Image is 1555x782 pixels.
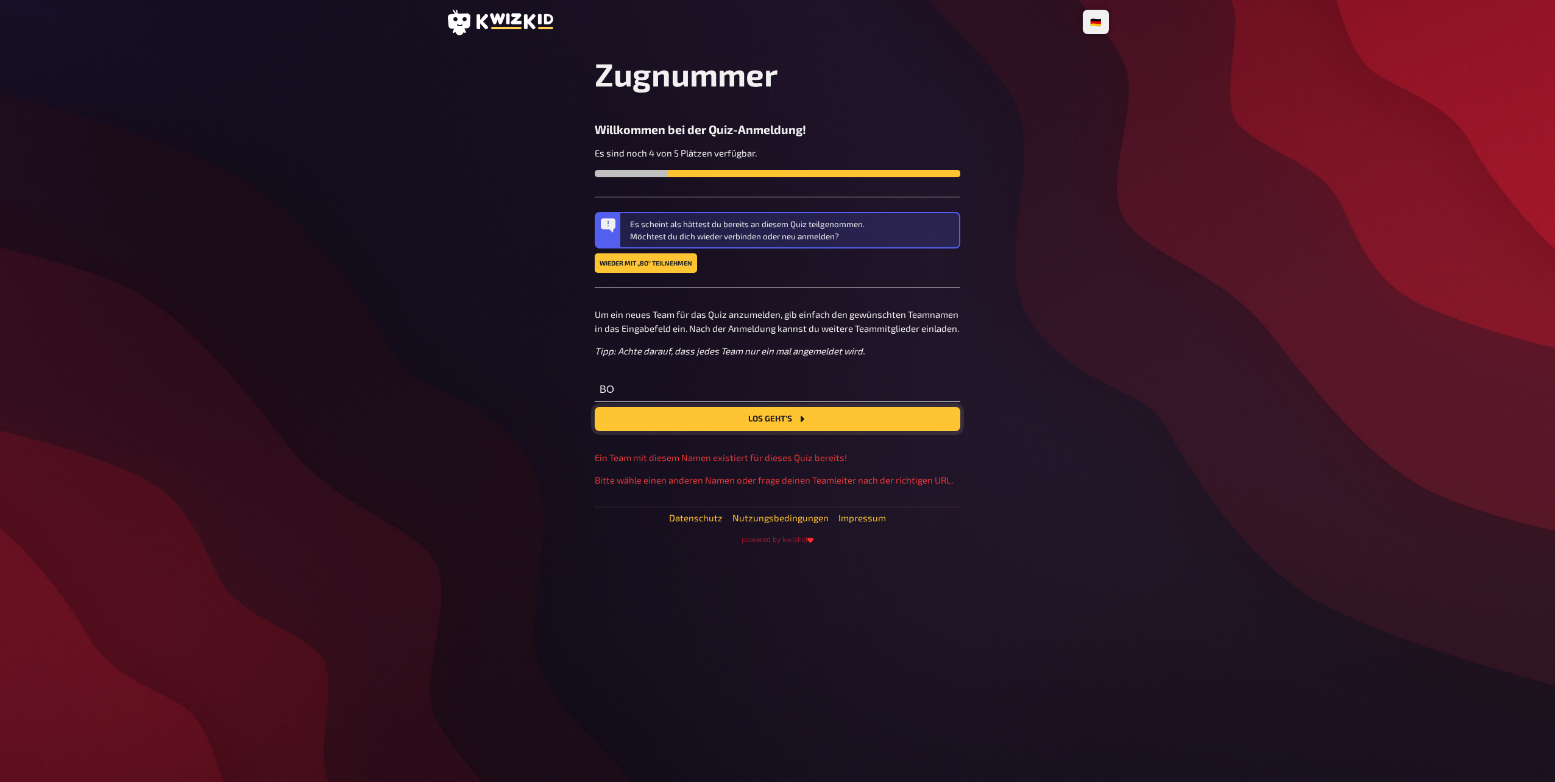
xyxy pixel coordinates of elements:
[595,407,960,431] button: Los geht's
[732,512,829,523] a: Nutzungsbedingungen
[595,378,960,402] input: Teamname
[595,146,960,160] p: Es sind noch 4 von 5 Plätzen verfügbar.
[595,308,960,335] p: Um ein neues Team für das Quiz anzumelden, gib einfach den gewünschten Teamnamen in das Eingabefe...
[742,535,813,543] small: powered by kwizkid
[595,473,960,487] p: Bitte wähle einen anderen Namen oder frage deinen Teamleiter nach der richtigen URL.
[742,533,813,544] a: powered by kwizkid
[595,122,960,136] h3: Willkommen bei der Quiz-Anmeldung!
[595,253,697,273] a: Wieder mit „BO“ teilnehmen
[1085,12,1107,32] li: 🇩🇪
[595,55,960,93] h1: Zugnummer
[669,512,723,523] a: Datenschutz
[838,512,886,523] a: Impressum
[595,345,865,356] i: Tipp: Achte darauf, dass jedes Team nur ein mal angemeldet wird.
[630,218,954,243] div: Es scheint als hättest du bereits an diesem Quiz teilgenommen. Möchtest du dich wieder verbinden ...
[595,451,960,465] p: Ein Team mit diesem Namen existiert für dieses Quiz bereits!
